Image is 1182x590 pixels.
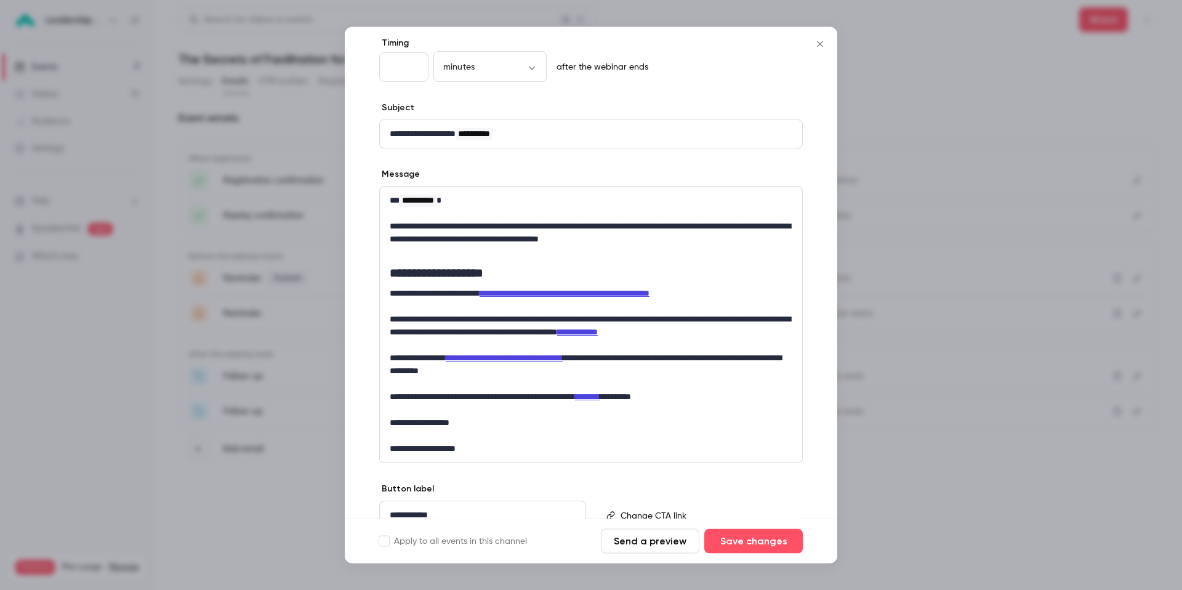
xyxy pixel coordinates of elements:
[601,529,699,554] button: Send a preview
[380,502,585,530] div: editor
[379,38,803,50] label: Timing
[379,102,414,115] label: Subject
[704,529,803,554] button: Save changes
[433,61,547,73] div: minutes
[808,32,832,57] button: Close
[552,62,648,74] p: after the webinar ends
[379,169,420,181] label: Message
[379,535,527,548] label: Apply to all events in this channel
[380,121,802,148] div: editor
[616,502,802,530] div: editor
[379,483,434,496] label: Button label
[380,187,802,463] div: editor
